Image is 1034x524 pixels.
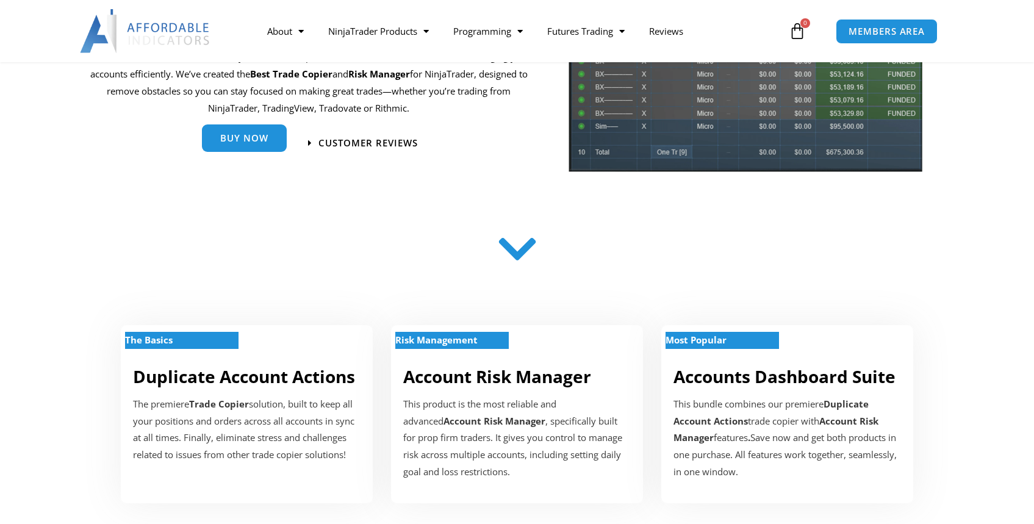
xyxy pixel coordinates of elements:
[80,9,211,53] img: LogoAI | Affordable Indicators – NinjaTrader
[189,398,249,410] strong: Trade Copier
[836,19,938,44] a: MEMBERS AREA
[748,431,750,443] b: .
[308,138,418,148] a: Customer Reviews
[220,134,268,143] span: Buy Now
[800,18,810,28] span: 0
[395,334,478,346] strong: Risk Management
[673,398,869,427] b: Duplicate Account Actions
[202,124,287,152] a: Buy Now
[133,365,355,388] a: Duplicate Account Actions
[87,49,531,117] p: The Accounts Dashboard for the NinjaTrader Desktop Platform is an all in one solution for managin...
[255,17,786,45] nav: Menu
[535,17,637,45] a: Futures Trading
[133,396,361,464] p: The premiere solution, built to keep all your positions and orders across all accounts in sync at...
[770,13,824,49] a: 0
[348,68,410,80] strong: Risk Manager
[443,415,545,427] strong: Account Risk Manager
[403,365,591,388] a: Account Risk Manager
[666,334,727,346] strong: Most Popular
[403,396,631,481] p: This product is the most reliable and advanced , specifically built for prop firm traders. It giv...
[441,17,535,45] a: Programming
[637,17,695,45] a: Reviews
[849,27,925,36] span: MEMBERS AREA
[318,138,418,148] span: Customer Reviews
[255,17,316,45] a: About
[673,365,896,388] a: Accounts Dashboard Suite
[673,396,901,481] div: This bundle combines our premiere trade copier with features Save now and get both products in on...
[125,334,173,346] strong: The Basics
[250,68,332,80] b: Best Trade Copier
[316,17,441,45] a: NinjaTrader Products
